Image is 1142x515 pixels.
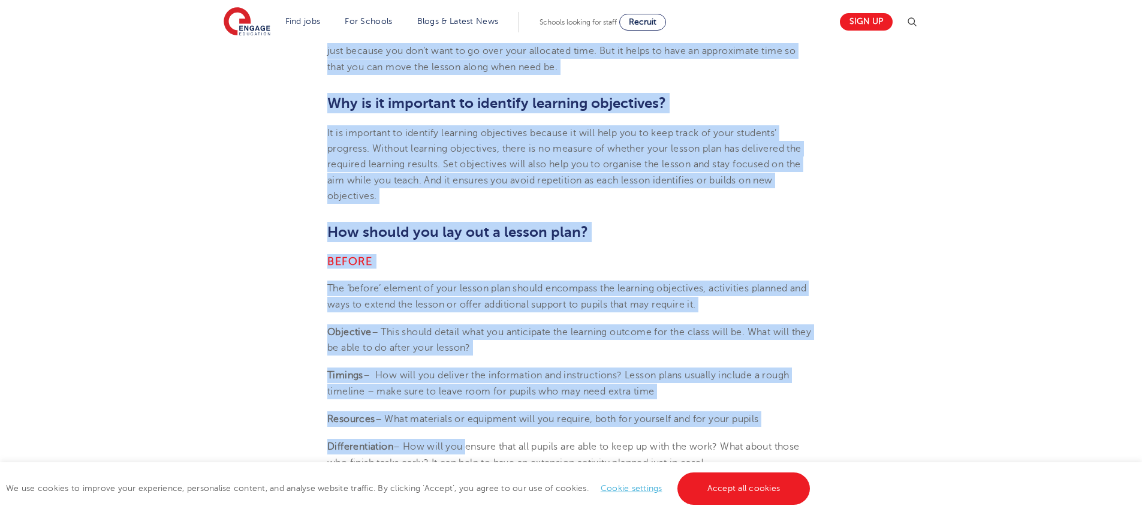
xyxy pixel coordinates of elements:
a: Recruit [619,14,666,31]
span: The ‘before’ element of your lesson plan should encompass the learning objectives, activities pla... [327,283,806,309]
span: How should you lay out a lesson plan? [327,224,588,240]
strong: Timings [327,370,363,381]
strong: Resources [327,414,375,424]
b: BEFORE [327,255,372,267]
span: – How will you deliver the information and instructions? Lesson plans usually include a rough tim... [327,370,789,396]
a: Sign up [840,13,893,31]
strong: Objective [327,327,372,338]
a: Blogs & Latest News [417,17,499,26]
span: It is important to identify learning objectives because it will help you to keep track of your st... [327,128,801,201]
span: Your timings should be estimates: you don’t want to cut off inquisitive student minds as they ask... [327,30,807,73]
img: Engage Education [224,7,270,37]
span: – This should detail what you anticipate the learning outcome for the class will be. What will th... [327,327,811,353]
span: – How will you ensure that all pupils are able to keep up with the work? What about those who fin... [327,441,800,468]
span: Schools looking for staff [540,18,617,26]
a: Find jobs [285,17,321,26]
span: Recruit [629,17,656,26]
strong: Differentiation [327,441,393,452]
span: We use cookies to improve your experience, personalise content, and analyse website traffic. By c... [6,484,813,493]
span: Why is it important to identify learning objectives? [327,95,666,112]
a: Accept all cookies [677,472,810,505]
a: Cookie settings [601,484,662,493]
span: – What materials or equipment will you require, both for yourself and for your pupils [327,414,759,424]
a: For Schools [345,17,392,26]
